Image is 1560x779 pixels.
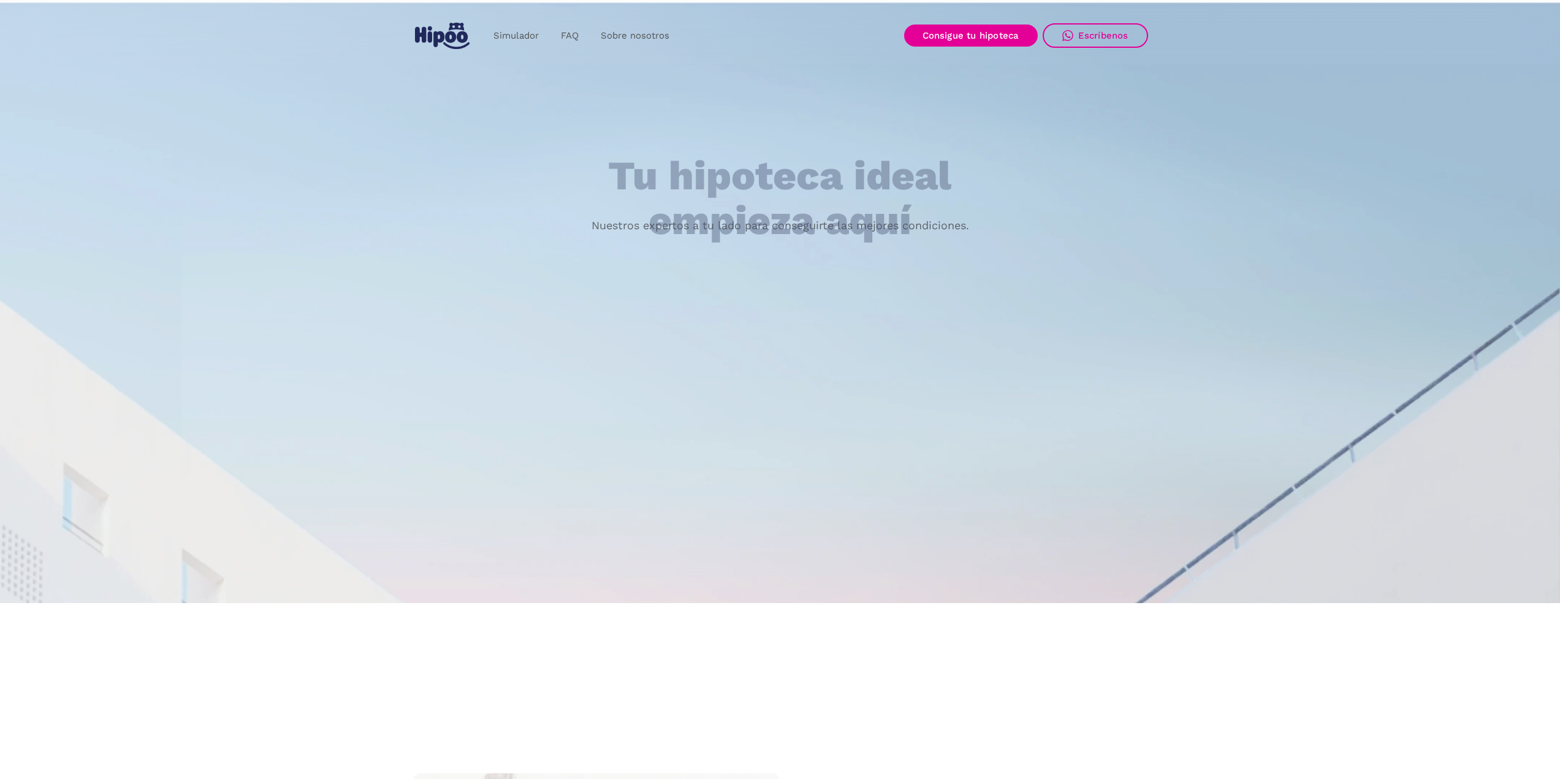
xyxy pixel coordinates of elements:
h1: Tu hipoteca ideal empieza aquí [547,154,1012,243]
div: Escríbenos [1078,30,1128,41]
a: Escríbenos [1043,23,1148,48]
a: Consigue tu hipoteca [904,25,1038,47]
a: home [413,18,473,54]
a: Sobre nosotros [590,24,680,48]
a: Simulador [482,24,550,48]
a: FAQ [550,24,590,48]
